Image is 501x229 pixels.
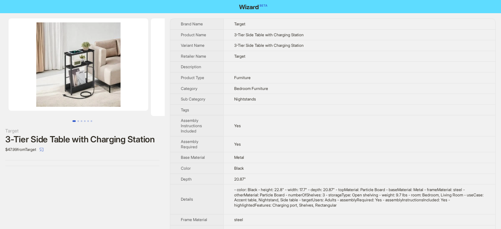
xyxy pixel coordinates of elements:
span: 3-Tier Side Table with Charging Station [234,43,304,48]
span: Yes [234,142,241,147]
div: Target [5,127,159,134]
span: Brand Name [181,21,203,26]
span: Tags [181,107,189,112]
span: Sub Category [181,97,205,101]
span: Nightstands [234,97,256,101]
span: Target [234,54,245,59]
div: $47.99 from Target [5,144,159,155]
span: Color [181,166,191,171]
span: 20.87" [234,177,246,182]
span: Metal [234,155,244,160]
button: Go to slide 2 [77,120,79,122]
span: Target [234,21,245,26]
span: Depth [181,177,192,182]
div: 3-Tier Side Table with Charging Station [5,134,159,144]
img: 3-Tier Side Table with Charging Station 3-Tier Side Table with Charging Station image 2 [151,18,298,116]
span: Retailer Name [181,54,206,59]
span: Furniture [234,75,251,80]
button: Go to slide 5 [87,120,89,122]
button: Go to slide 1 [72,120,76,122]
div: - color: Black - height: 22.8" - width: 17.7" - depth: 20.87" - topMaterial: Particle Board - bas... [234,187,485,208]
button: Go to slide 6 [91,120,92,122]
button: Go to slide 4 [84,120,86,122]
span: Details [181,197,193,202]
span: steel [234,217,243,222]
span: Variant Name [181,43,205,48]
span: Category [181,86,197,91]
span: Frame Material [181,217,207,222]
img: 3-Tier Side Table with Charging Station 3-Tier Side Table with Charging Station image 1 [9,18,148,111]
span: Product Type [181,75,204,80]
span: Product Name [181,32,206,37]
span: select [40,148,43,152]
span: Base Material [181,155,205,160]
button: Go to slide 3 [81,120,82,122]
span: Yes [234,123,241,128]
span: Bedroom Furniture [234,86,268,91]
span: Description [181,64,201,69]
span: 3-Tier Side Table with Charging Station [234,32,304,37]
span: Assembly Required [181,139,198,149]
span: Assembly Instructions Included [181,118,202,133]
span: Black [234,166,244,171]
